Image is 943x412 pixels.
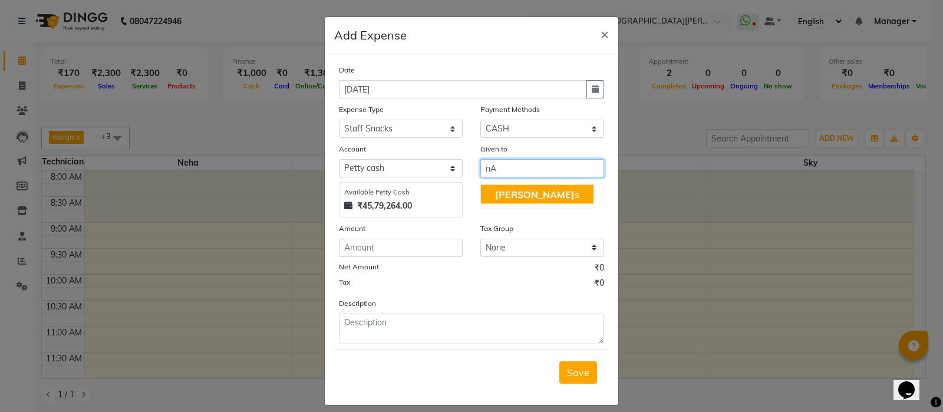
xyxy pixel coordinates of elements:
label: Description [339,298,376,309]
label: Tax [339,277,350,288]
label: Given to [480,144,507,154]
h5: Add Expense [334,27,407,44]
label: Account [339,144,366,154]
iframe: chat widget [893,365,931,400]
label: Tax Group [480,223,513,234]
button: Close [591,17,618,50]
input: Amount [339,239,463,257]
strong: ₹45,79,264.00 [357,200,412,212]
div: Available Petty Cash [344,187,457,197]
span: [PERSON_NAME] [495,189,575,200]
span: Save [567,367,589,378]
label: Date [339,65,355,75]
span: ₹0 [594,262,604,277]
input: Given to [480,159,604,177]
label: Payment Methods [480,104,540,115]
button: Save [559,361,597,384]
label: Expense Type [339,104,384,115]
ngb-highlight: s [495,189,579,200]
span: × [601,25,609,42]
label: Amount [339,223,365,234]
span: ₹0 [594,277,604,292]
label: Net Amount [339,262,379,272]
